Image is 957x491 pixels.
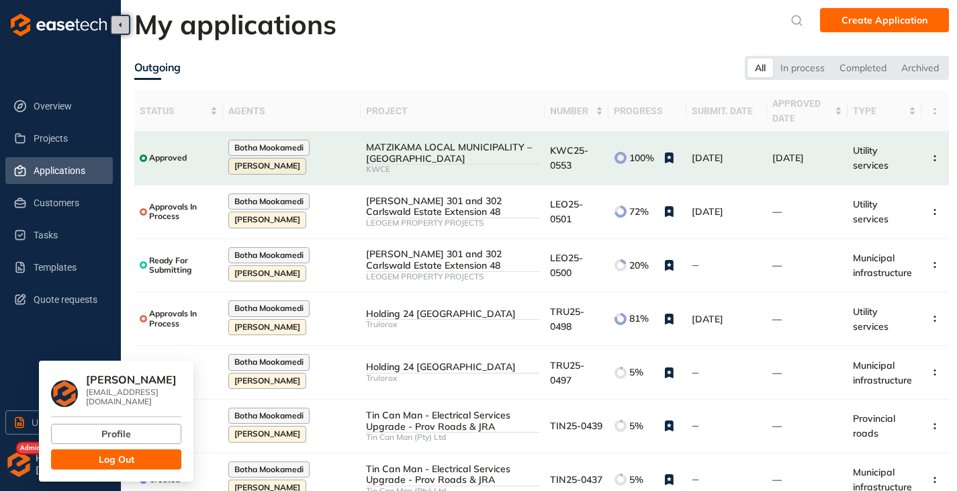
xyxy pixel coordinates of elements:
span: Applications [34,157,102,184]
span: 5% [629,420,643,432]
span: [DATE] [692,206,723,218]
span: TIN25-0439 [550,420,602,432]
span: LEO25-0501 [550,198,583,225]
span: 5% [629,367,643,378]
span: — [692,367,699,378]
div: [PERSON_NAME] 301 and 302 Carlswald Estate Extension 48 [366,195,539,218]
span: — [692,260,699,271]
span: — [772,313,782,325]
span: [DATE] [692,313,723,325]
div: Outgoing [134,59,181,76]
th: number [545,91,608,132]
span: Log Out [99,452,134,467]
th: type [848,91,921,132]
span: LEO25-0500 [550,252,583,279]
span: Hi, [PERSON_NAME] [36,453,116,476]
span: Botha Mookamedi [234,357,304,367]
span: — [772,420,782,432]
span: Projects [34,125,102,152]
button: Create Application [820,8,949,32]
th: status [134,91,223,132]
span: Municipal infrastructure [853,359,912,386]
span: 5% [629,474,643,486]
div: [PERSON_NAME] 301 and 302 Carlswald Estate Extension 48 [366,249,539,271]
img: logo [11,13,107,36]
span: [PERSON_NAME] [234,161,300,171]
span: Approved [149,153,187,163]
h2: My applications [134,8,336,40]
span: Utility services [853,306,888,332]
span: Approvals In Process [149,202,218,222]
div: Completed [832,58,894,77]
span: KWC25-0553 [550,144,588,171]
div: Holding 24 [GEOGRAPHIC_DATA] [366,361,539,373]
div: Tin Can Man - Electrical Services Upgrade - Prov Roads & JRA [366,463,539,486]
span: Botha Mookamedi [234,304,304,313]
th: agents [223,91,361,132]
span: [DATE] [772,152,804,164]
span: 81% [629,313,649,324]
div: Tin Can Man - Electrical Services Upgrade - Prov Roads & JRA [366,410,539,433]
span: [PERSON_NAME] [234,376,300,386]
span: 72% [629,206,649,218]
span: — [772,474,782,486]
span: number [550,103,593,118]
span: Quote requests [34,286,102,313]
img: avatar [5,451,32,478]
span: TRU25-0498 [550,306,584,332]
span: Ready For Submitting [149,256,218,275]
span: Municipal infrastructure [853,252,912,279]
span: — [772,206,782,218]
span: Profile [101,427,131,441]
span: Templates [34,254,102,281]
span: Approvals In Process [149,309,218,328]
span: [PERSON_NAME] [234,215,300,224]
div: KWCE [366,165,539,174]
button: Profile [51,424,181,444]
th: approved date [767,91,848,132]
div: LEOGEM PROPERTY PROJECTS [366,272,539,281]
button: Log Out [51,449,181,470]
span: Tasks [34,222,102,249]
div: All [747,58,773,77]
span: Botha Mookamedi [234,411,304,420]
span: Botha Mookamedi [234,465,304,474]
span: Utility services [853,198,888,225]
span: Create Application [841,13,927,28]
div: Trulorox [366,373,539,383]
span: status [140,103,208,118]
span: 20% [629,260,649,271]
span: [DATE] [692,152,723,164]
th: progress [608,91,686,132]
span: Customers [34,189,102,216]
div: Trulorox [366,320,539,329]
div: [EMAIL_ADDRESS][DOMAIN_NAME] [86,388,181,407]
div: In process [773,58,832,77]
span: [PERSON_NAME] [86,373,177,386]
div: Holding 24 [GEOGRAPHIC_DATA] [366,308,539,320]
span: Overview [34,93,102,120]
span: 100% [629,152,654,164]
div: LEOGEM PROPERTY PROJECTS [366,218,539,228]
span: TRU25-0497 [550,359,584,386]
span: [PERSON_NAME] [234,429,300,439]
span: [PERSON_NAME] [234,322,300,332]
span: — [692,474,699,485]
span: — [772,367,782,379]
div: Archived [894,58,946,77]
span: approved date [772,96,832,126]
span: — [692,420,699,431]
th: project [361,91,545,132]
span: TIN25-0437 [550,474,602,486]
th: submit. date [686,91,767,132]
div: Tin Can Man (Pty) Ltd [366,433,539,442]
div: MATZIKAMA LOCAL MUNICIPALITY – [GEOGRAPHIC_DATA] [366,142,539,165]
span: [PERSON_NAME] [234,269,300,278]
span: type [853,103,906,118]
span: Utility services [853,144,888,171]
span: — [772,259,782,271]
span: Botha Mookamedi [234,143,304,152]
span: Botha Mookamedi [234,251,304,260]
span: Botha Mookamedi [234,197,304,206]
span: Provincial roads [853,412,895,439]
